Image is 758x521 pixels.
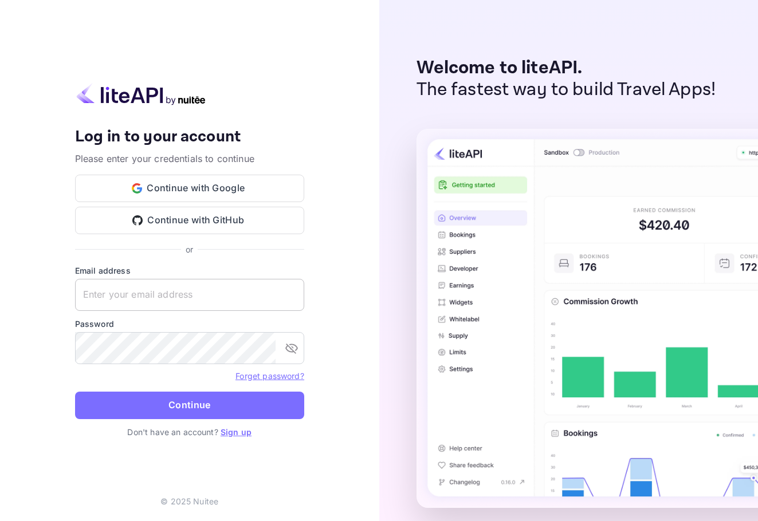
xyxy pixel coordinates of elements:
p: Welcome to liteAPI. [417,57,716,79]
p: Please enter your credentials to continue [75,152,304,165]
a: Sign up [221,427,252,437]
a: Forget password? [235,370,304,381]
p: The fastest way to build Travel Apps! [417,79,716,101]
p: or [186,243,193,255]
img: liteapi [75,83,207,105]
input: Enter your email address [75,279,304,311]
button: Continue with Google [75,175,304,202]
button: toggle password visibility [280,337,303,360]
label: Password [75,318,304,330]
p: © 2025 Nuitee [160,495,218,507]
button: Continue with GitHub [75,207,304,234]
a: Forget password? [235,371,304,381]
button: Continue [75,392,304,419]
p: Don't have an account? [75,426,304,438]
h4: Log in to your account [75,127,304,147]
label: Email address [75,265,304,277]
